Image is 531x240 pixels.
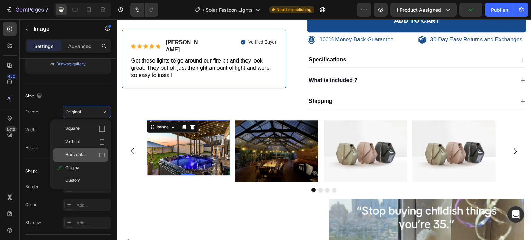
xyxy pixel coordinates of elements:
div: Shape [25,168,38,174]
div: Add... [77,202,109,208]
button: Dot [195,169,199,173]
p: 30-Day Easy Returns and Exchanges [314,17,406,24]
span: Original [66,109,81,115]
span: Need republishing [276,7,311,13]
img: image_demo.jpg [207,101,291,163]
div: Undo/Redo [130,3,158,17]
div: Size [25,92,44,101]
div: Corner [25,202,39,208]
span: Got these lights to go around our fire pit and they look great. They put off just the right amoun... [15,38,153,59]
button: 1 product assigned [390,3,457,17]
img: gempages_544109949421093982-63890421-f772-420a-a203-9ff9a334c073.jpg [30,101,113,156]
span: 1 product assigned [396,6,441,13]
span: or [50,60,55,68]
button: 7 [3,3,52,17]
div: Publish [491,6,508,13]
div: Beta [5,126,17,132]
strong: What is included ? [192,58,241,64]
button: Carousel Back Arrow [6,122,26,142]
p: Shipping [192,78,216,86]
button: Carousel Next Arrow [389,122,409,142]
span: Verified Buyer [132,20,160,25]
button: Original [63,106,111,118]
span: Original [65,165,81,171]
img: image_demo.jpg [296,101,380,163]
iframe: Design area [117,19,531,240]
div: 450 [7,74,17,79]
img: gempages_544109949421093982-6e8e0422-9e08-43c6-975a-287f04e34cfd.jpg [119,101,202,163]
span: Square [65,125,80,132]
label: Frame [25,109,38,115]
span: Horizontal [65,152,86,159]
p: 100% Money-Back Guarantee [203,17,277,24]
button: Dot [202,169,206,173]
span: Vertical [65,138,80,145]
p: Settings [34,42,54,50]
button: Dot [209,169,213,173]
span: Custom [65,177,81,183]
p: Advanced [68,42,92,50]
span: / [203,6,204,13]
label: Height [25,145,38,151]
span: Solar Festoon Lights [206,6,253,13]
button: Browse gallery [56,60,86,67]
button: Dot [216,169,220,173]
label: Width [25,127,37,133]
button: Publish [485,3,514,17]
div: Add... [77,220,109,226]
p: 7 [45,6,48,14]
div: Border [25,184,39,190]
div: Open Intercom Messenger [507,206,524,223]
span: Specifications [192,37,230,43]
p: Image [34,25,92,33]
div: Image [39,105,54,111]
div: Shadow [25,220,41,226]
